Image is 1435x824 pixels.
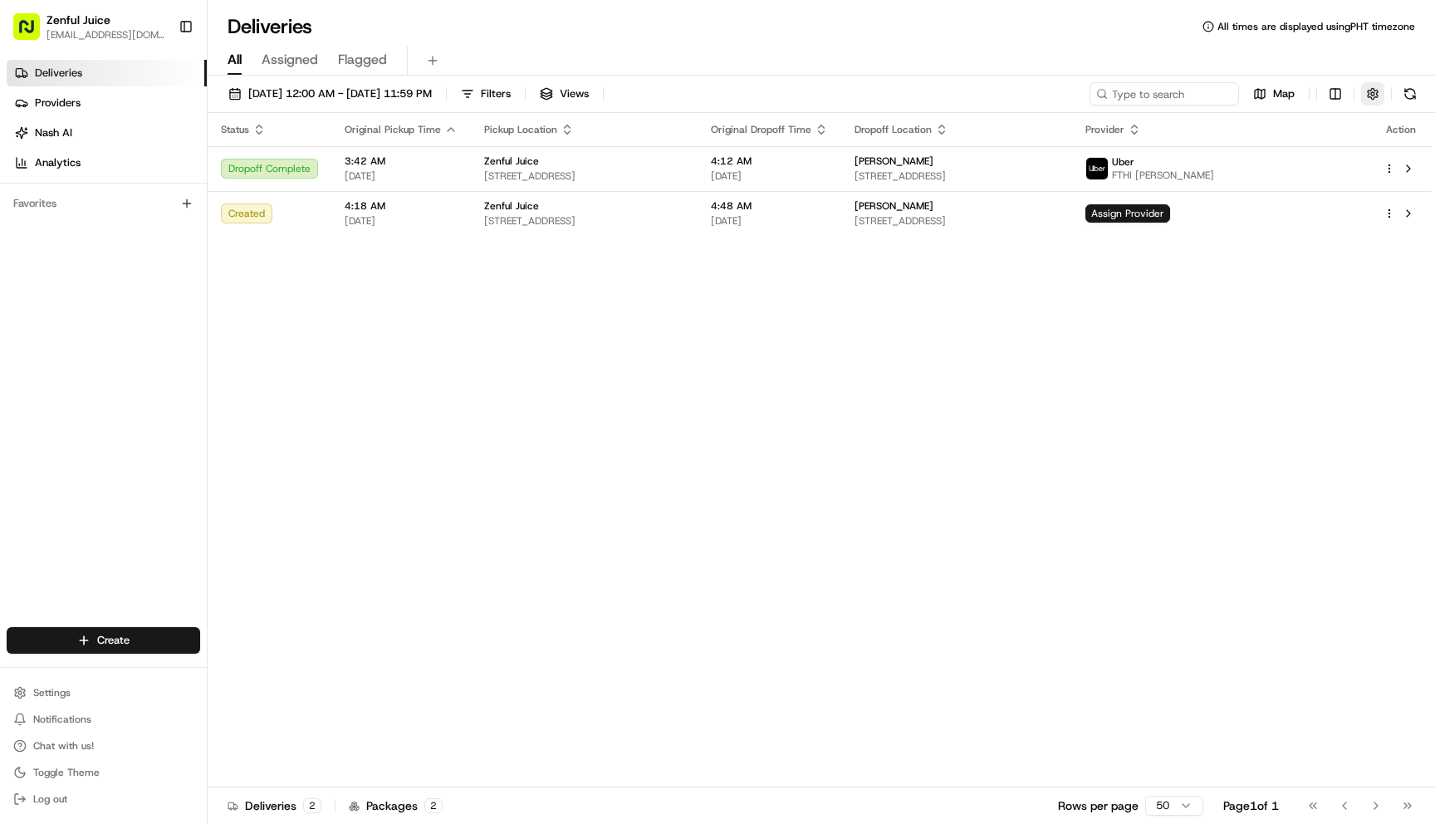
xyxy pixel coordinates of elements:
span: FTHI [PERSON_NAME] [1112,169,1214,182]
span: Filters [481,86,511,101]
span: Knowledge Base [33,241,127,257]
button: [EMAIL_ADDRESS][DOMAIN_NAME] [47,28,165,42]
span: 4:12 AM [711,154,828,168]
span: [STREET_ADDRESS] [484,169,684,183]
span: Zenful Juice [484,154,539,168]
button: Settings [7,681,200,704]
img: uber-new-logo.jpeg [1086,158,1108,179]
a: 💻API Documentation [134,234,273,264]
span: All times are displayed using PHT timezone [1217,20,1415,33]
div: We're available if you need us! [56,175,210,189]
button: Notifications [7,708,200,731]
button: [DATE] 12:00 AM - [DATE] 11:59 PM [221,82,439,105]
div: Page 1 of 1 [1223,797,1279,814]
span: Assign Provider [1085,204,1170,223]
span: Status [221,123,249,136]
button: Zenful Juice [47,12,110,28]
a: Deliveries [7,60,207,86]
button: Views [532,82,596,105]
span: Provider [1085,123,1124,136]
span: Log out [33,792,67,806]
a: Providers [7,90,207,116]
button: Map [1246,82,1302,105]
span: [PERSON_NAME] [855,154,933,168]
div: Packages [349,797,443,814]
span: Original Pickup Time [345,123,441,136]
img: Nash [17,17,50,50]
div: 📗 [17,243,30,256]
img: 1736555255976-a54dd68f-1ca7-489b-9aae-adbdc363a1c4 [17,159,47,189]
input: Type to search [1090,82,1239,105]
button: Chat with us! [7,734,200,758]
a: Powered byPylon [117,281,201,294]
p: Rows per page [1058,797,1139,814]
button: Refresh [1398,82,1422,105]
span: [STREET_ADDRESS] [855,169,1059,183]
span: [DATE] [345,214,458,228]
a: 📗Knowledge Base [10,234,134,264]
div: 2 [303,798,321,813]
span: Zenful Juice [484,199,539,213]
button: Start new chat [282,164,302,184]
span: [DATE] [711,214,828,228]
span: 4:48 AM [711,199,828,213]
button: Zenful Juice[EMAIL_ADDRESS][DOMAIN_NAME] [7,7,172,47]
a: Nash AI [7,120,207,146]
div: Favorites [7,190,200,217]
span: Views [560,86,589,101]
span: Assigned [262,50,318,70]
span: Providers [35,96,81,110]
div: 2 [424,798,443,813]
span: Flagged [338,50,387,70]
span: Chat with us! [33,739,94,753]
span: [DATE] [345,169,458,183]
div: Action [1384,123,1418,136]
span: API Documentation [157,241,267,257]
span: Map [1273,86,1295,101]
p: Welcome 👋 [17,66,302,93]
button: Filters [453,82,518,105]
span: Pylon [165,282,201,294]
input: Clear [43,107,274,125]
span: Dropoff Location [855,123,932,136]
div: Deliveries [228,797,321,814]
span: Pickup Location [484,123,557,136]
span: Analytics [35,155,81,170]
span: Toggle Theme [33,766,100,779]
span: Create [97,633,130,648]
span: 4:18 AM [345,199,458,213]
a: Analytics [7,150,207,176]
span: [DATE] 12:00 AM - [DATE] 11:59 PM [248,86,432,101]
span: [STREET_ADDRESS] [484,214,684,228]
span: [STREET_ADDRESS] [855,214,1059,228]
span: Uber [1112,155,1134,169]
span: Deliveries [35,66,82,81]
button: Create [7,627,200,654]
span: [DATE] [711,169,828,183]
button: Log out [7,787,200,811]
div: 💻 [140,243,154,256]
span: 3:42 AM [345,154,458,168]
span: Original Dropoff Time [711,123,811,136]
span: Settings [33,686,71,699]
h1: Deliveries [228,13,312,40]
span: Nash AI [35,125,72,140]
button: Toggle Theme [7,761,200,784]
span: Notifications [33,713,91,726]
span: [PERSON_NAME] [855,199,933,213]
span: All [228,50,242,70]
div: Start new chat [56,159,272,175]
